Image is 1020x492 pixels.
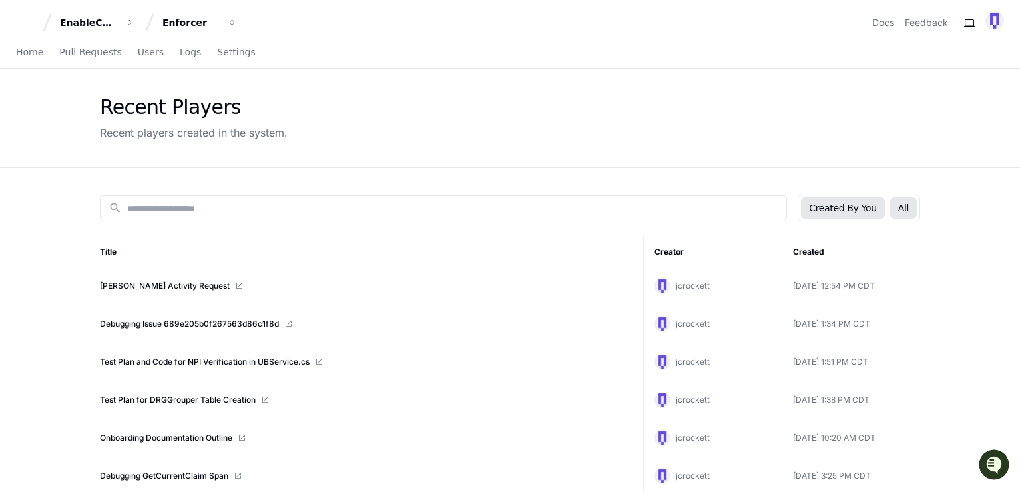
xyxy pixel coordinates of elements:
span: jcrockett [676,433,710,443]
button: All [890,197,917,219]
td: [DATE] 1:34 PM CDT [782,305,920,343]
a: Docs [872,16,894,29]
iframe: Open customer support [977,448,1013,484]
div: Enforcer [162,16,220,29]
div: Recent Players [100,95,288,119]
button: EnableComp [55,11,140,35]
a: Onboarding Documentation Outline [100,433,232,443]
a: Powered byPylon [94,139,161,150]
td: [DATE] 1:38 PM CDT [782,381,920,419]
div: EnableComp [60,16,117,29]
span: jcrockett [676,281,710,291]
span: jcrockett [676,395,710,405]
img: PlayerZero [13,13,40,40]
div: Welcome [13,53,242,75]
mat-icon: search [109,201,122,215]
a: Test Plan and Code for NPI Verification in UBService.cs [100,357,310,367]
th: Creator [643,237,782,267]
th: Title [100,237,643,267]
td: [DATE] 12:54 PM CDT [782,267,920,305]
a: [PERSON_NAME] Activity Request [100,281,230,291]
a: Logs [180,37,201,68]
img: 120491586 [654,430,670,446]
a: Pull Requests [59,37,121,68]
span: jcrockett [676,357,710,367]
a: Debugging Issue 689e205b0f267563d86c1f8d [100,319,279,329]
span: Home [16,48,43,56]
a: Debugging GetCurrentClaim Span [100,471,228,481]
img: 120491586 [654,392,670,408]
span: Pull Requests [59,48,121,56]
button: Enforcer [157,11,242,35]
td: [DATE] 1:51 PM CDT [782,343,920,381]
span: jcrockett [676,471,710,481]
td: [DATE] 10:20 AM CDT [782,419,920,457]
div: We're available if you need us! [45,113,168,123]
a: Settings [217,37,255,68]
button: Created By You [801,197,884,219]
span: Pylon [132,140,161,150]
a: Users [138,37,164,68]
span: jcrockett [676,319,710,329]
img: 120491586 [985,11,1004,30]
a: Test Plan for DRGGrouper Table Creation [100,395,256,405]
img: 120491586 [654,354,670,370]
img: 120491586 [654,468,670,484]
a: Home [16,37,43,68]
button: Start new chat [226,103,242,119]
img: 120491586 [654,316,670,332]
div: Start new chat [45,99,218,113]
div: Recent players created in the system. [100,125,288,141]
button: Feedback [905,16,948,29]
th: Created [782,237,920,267]
img: 1756235613930-3d25f9e4-fa56-45dd-b3ad-e072dfbd1548 [13,99,37,123]
img: 120491586 [654,278,670,294]
span: Users [138,48,164,56]
span: Settings [217,48,255,56]
span: Logs [180,48,201,56]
